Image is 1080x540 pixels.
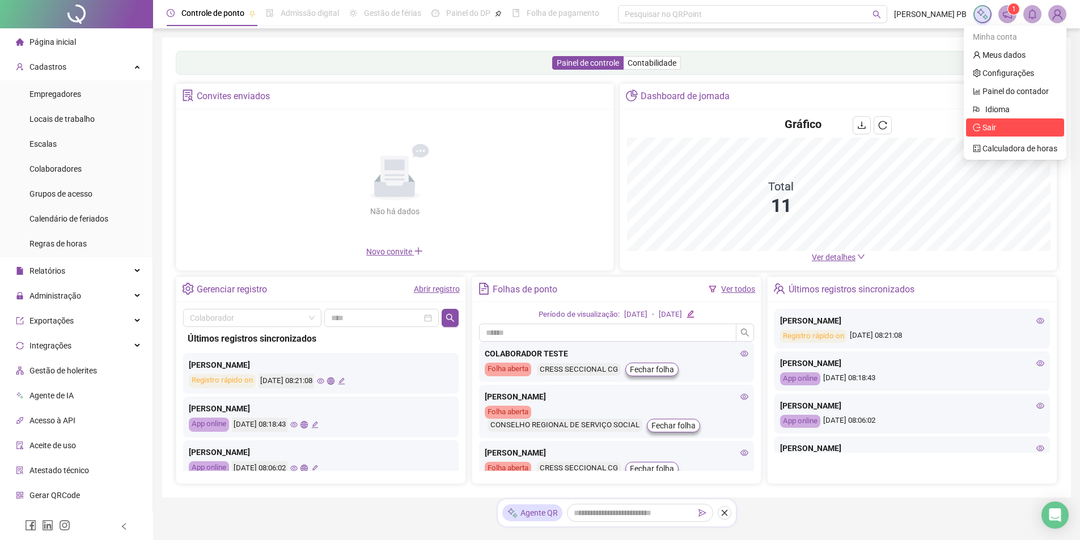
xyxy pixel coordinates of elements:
[780,399,1044,412] div: [PERSON_NAME]
[29,491,80,500] span: Gerar QRCode
[1008,3,1019,15] sup: 1
[446,8,490,18] span: Painel do DP
[973,144,1057,153] a: calculator Calculadora de horas
[189,446,453,458] div: [PERSON_NAME]
[1036,359,1044,367] span: eye
[16,491,24,499] span: qrcode
[973,69,1034,78] a: setting Configurações
[311,465,319,472] span: edit
[29,291,81,300] span: Administração
[290,421,298,428] span: eye
[189,359,453,371] div: [PERSON_NAME]
[485,447,749,459] div: [PERSON_NAME]
[16,292,24,300] span: lock
[647,419,700,432] button: Fechar folha
[29,366,97,375] span: Gestão de holerites
[366,247,423,256] span: Novo convite
[29,266,65,275] span: Relatórios
[29,391,74,400] span: Agente de IA
[780,357,1044,369] div: [PERSON_NAME]
[29,316,74,325] span: Exportações
[29,341,71,350] span: Integrações
[16,416,24,424] span: api
[181,8,244,18] span: Controle de ponto
[780,442,1044,454] div: [PERSON_NAME]
[431,9,439,17] span: dashboard
[16,342,24,350] span: sync
[182,90,194,101] span: solution
[16,63,24,71] span: user-add
[29,114,95,124] span: Locais de trabalho
[232,461,287,475] div: [DATE] 08:06:02
[628,58,676,67] span: Contabilidade
[857,121,866,130] span: download
[189,461,229,475] div: App online
[16,267,24,275] span: file
[478,283,490,295] span: file-text
[495,10,502,17] span: pushpin
[626,90,638,101] span: pie-chart
[485,462,531,475] div: Folha aberta
[16,38,24,46] span: home
[1036,444,1044,452] span: eye
[259,374,314,388] div: [DATE] 08:21:08
[29,466,89,475] span: Atestado técnico
[29,214,108,223] span: Calendário de feriados
[266,9,274,17] span: file-done
[188,331,454,346] div: Últimos registros sincronizados
[197,87,270,106] div: Convites enviados
[29,239,87,248] span: Regras de horas
[189,374,256,388] div: Registro rápido on
[527,8,599,18] span: Folha de pagamento
[189,402,453,415] div: [PERSON_NAME]
[488,419,642,432] div: CONSELHO REGIONAL DE SERVIÇO SOCIAL
[659,309,682,321] div: [DATE]
[311,421,319,428] span: edit
[973,87,1049,96] a: bar-chart Painel do contador
[29,37,76,46] span: Página inicial
[414,284,460,294] a: Abrir registro
[780,314,1044,327] div: [PERSON_NAME]
[182,283,194,295] span: setting
[290,465,298,472] span: eye
[641,87,730,106] div: Dashboard de jornada
[878,121,887,130] span: reload
[624,309,647,321] div: [DATE]
[16,466,24,474] span: solution
[249,10,256,17] span: pushpin
[42,520,53,531] span: linkedin
[966,28,1064,46] div: Minha conta
[1012,5,1016,13] span: 1
[973,124,981,131] span: logout
[232,418,287,432] div: [DATE] 08:18:43
[120,522,128,530] span: left
[29,90,81,99] span: Empregadores
[630,363,674,376] span: Fechar folha
[485,390,749,403] div: [PERSON_NAME]
[785,116,821,132] h4: Gráfico
[780,330,1044,343] div: [DATE] 08:21:08
[167,9,175,17] span: clock-circle
[740,328,749,337] span: search
[557,58,619,67] span: Painel de controle
[812,253,855,262] span: Ver detalhes
[651,419,696,432] span: Fechar folha
[485,406,531,419] div: Folha aberta
[780,415,820,428] div: App online
[29,416,75,425] span: Acesso à API
[537,363,621,376] div: CRESS SECCIONAL CG
[539,309,620,321] div: Período de visualização:
[1027,9,1037,19] span: bell
[1041,501,1069,529] div: Open Intercom Messenger
[59,520,70,531] span: instagram
[349,9,357,17] span: sun
[721,509,729,517] span: close
[625,363,679,376] button: Fechar folha
[630,462,674,475] span: Fechar folha
[189,418,229,432] div: App online
[812,253,865,262] a: Ver detalhes down
[338,377,345,385] span: edit
[976,8,989,20] img: sparkle-icon.fc2bf0ac1784a2077858766a79e2daf3.svg
[1036,317,1044,325] span: eye
[773,283,785,295] span: team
